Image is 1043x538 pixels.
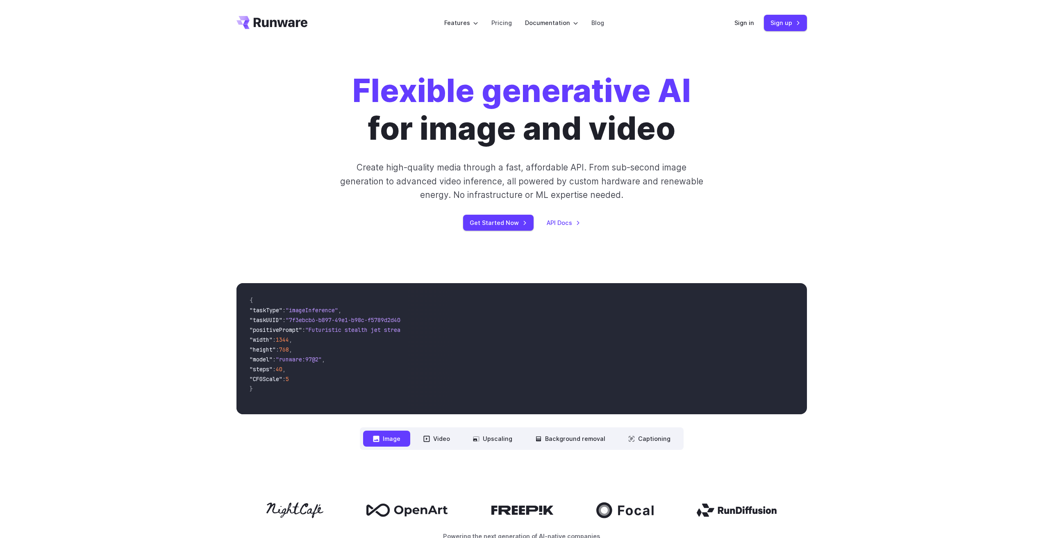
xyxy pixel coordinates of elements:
[250,356,273,363] span: "model"
[339,161,704,202] p: Create high-quality media through a fast, affordable API. From sub-second image generation to adv...
[414,431,460,447] button: Video
[305,326,604,334] span: "Futuristic stealth jet streaking through a neon-lit cityscape with glowing purple exhaust"
[273,356,276,363] span: :
[525,431,615,447] button: Background removal
[276,346,279,353] span: :
[273,336,276,343] span: :
[282,316,286,324] span: :
[236,16,308,29] a: Go to /
[250,365,273,373] span: "steps"
[338,306,341,314] span: ,
[282,365,286,373] span: ,
[444,18,478,27] label: Features
[250,346,276,353] span: "height"
[250,385,253,393] span: }
[273,365,276,373] span: :
[322,356,325,363] span: ,
[764,15,807,31] a: Sign up
[276,365,282,373] span: 40
[286,316,410,324] span: "7f3ebcb6-b897-49e1-b98c-f5789d2d40d7"
[525,18,578,27] label: Documentation
[250,326,302,334] span: "positivePrompt"
[618,431,680,447] button: Captioning
[286,375,289,383] span: 5
[276,356,322,363] span: "runware:97@2"
[282,306,286,314] span: :
[279,346,289,353] span: 768
[289,346,292,353] span: ,
[363,431,410,447] button: Image
[250,375,282,383] span: "CFGScale"
[250,297,253,304] span: {
[463,215,534,231] a: Get Started Now
[286,306,338,314] span: "imageInference"
[591,18,604,27] a: Blog
[352,72,691,110] strong: Flexible generative AI
[289,336,292,343] span: ,
[302,326,305,334] span: :
[491,18,512,27] a: Pricing
[463,431,522,447] button: Upscaling
[250,336,273,343] span: "width"
[734,18,754,27] a: Sign in
[250,316,282,324] span: "taskUUID"
[276,336,289,343] span: 1344
[250,306,282,314] span: "taskType"
[282,375,286,383] span: :
[352,72,691,148] h1: for image and video
[547,218,580,227] a: API Docs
